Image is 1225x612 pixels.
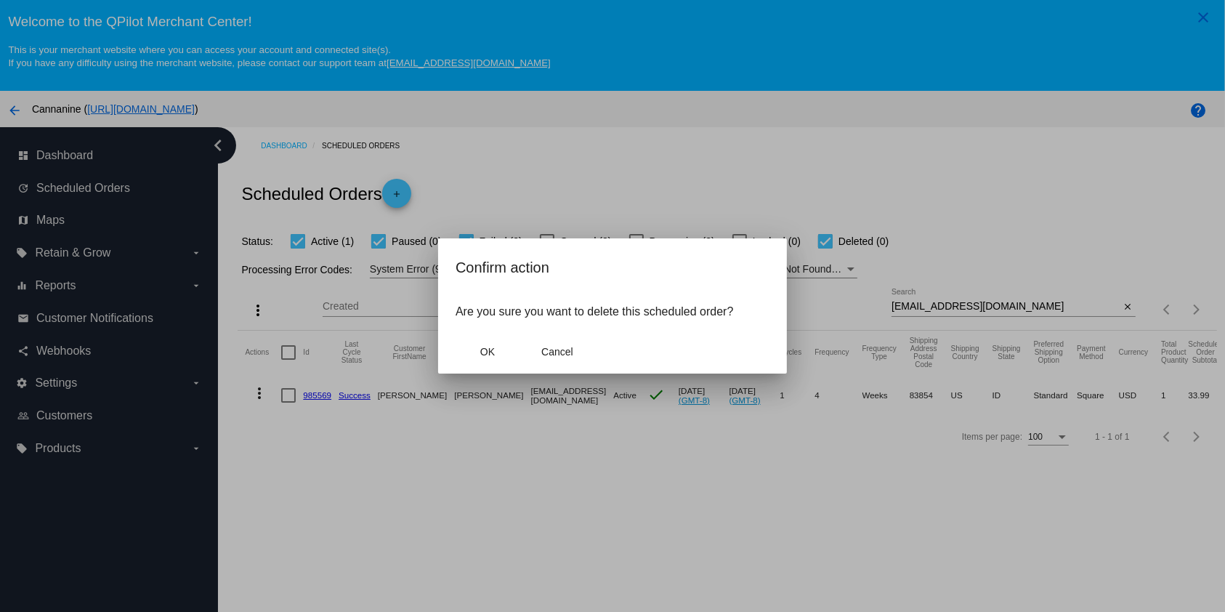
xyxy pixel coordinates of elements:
span: OK [480,346,495,358]
button: Close dialog [525,339,589,365]
button: Close dialog [456,339,519,365]
h2: Confirm action [456,256,769,279]
span: Cancel [541,346,573,358]
p: Are you sure you want to delete this scheduled order? [456,305,769,318]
